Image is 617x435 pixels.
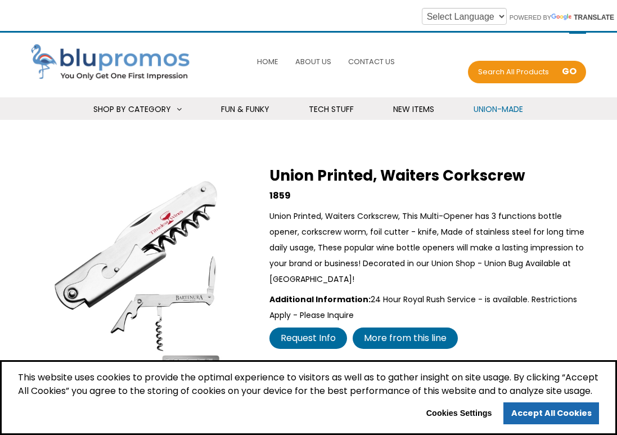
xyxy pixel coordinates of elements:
[353,328,458,349] a: More from this line
[269,328,347,349] a: Request Info
[295,97,368,122] a: Tech Stuff
[418,405,499,423] button: Cookies Settings
[31,168,242,379] img: Union Printed, Waiters Corkscrew
[269,165,525,186] span: Union Printed, Waiters Corkscrew
[18,371,599,402] span: This website uses cookies to provide the optimal experience to visitors as well as to gather insi...
[269,294,371,305] strong: Additional Information
[295,56,331,67] span: About Us
[379,97,448,122] a: New Items
[269,208,586,287] div: Union Printed, Waiters Corkscrew, This Multi-Opener has 3 functions bottle opener, corkscrew worm...
[503,402,599,425] a: allow cookies
[309,104,354,115] span: Tech Stuff
[257,56,278,67] span: Home
[348,56,395,67] span: Contact Us
[31,44,197,82] img: Blupromos LLC's Logo
[221,104,269,115] span: Fun & Funky
[422,8,507,25] select: Language Translate Widget
[551,14,614,21] a: Translate
[345,50,398,74] a: Contact Us
[474,104,523,115] span: Union-Made
[460,97,537,122] a: Union-Made
[292,50,334,74] a: About Us
[79,97,196,122] a: Shop By Category
[254,50,281,74] a: Home
[413,6,614,27] div: Powered by
[269,292,586,323] div: 24 Hour Royal Rush Service - is available. Restrictions Apply - Please Inquire
[269,188,586,204] div: 1859
[393,104,434,115] span: New Items
[207,97,283,122] a: Fun & Funky
[93,104,171,115] span: Shop By Category
[551,14,574,21] img: Google Translate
